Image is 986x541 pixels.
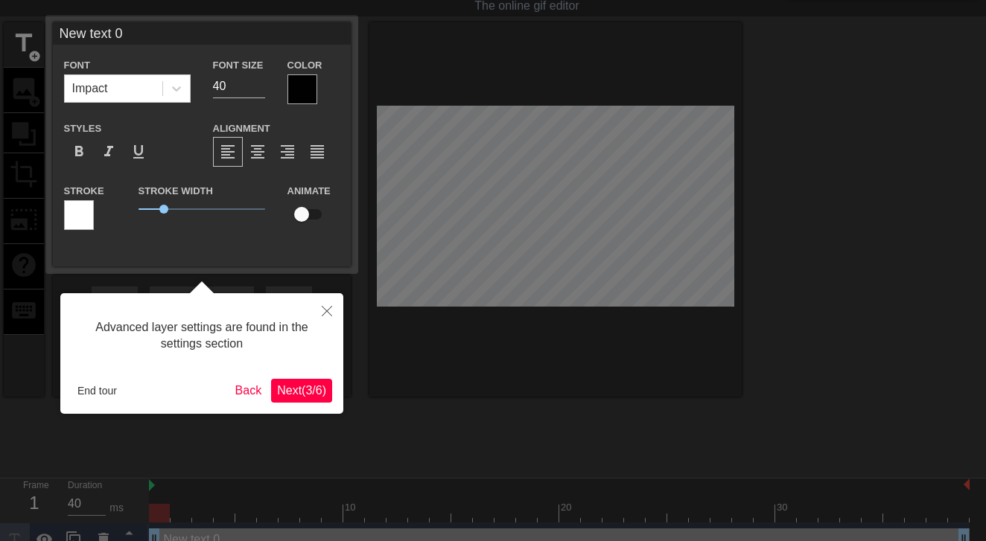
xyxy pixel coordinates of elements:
[71,380,123,402] button: End tour
[71,304,332,368] div: Advanced layer settings are found in the settings section
[311,293,343,327] button: Close
[271,379,332,403] button: Next
[229,379,268,403] button: Back
[277,384,326,397] span: Next ( 3 / 6 )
